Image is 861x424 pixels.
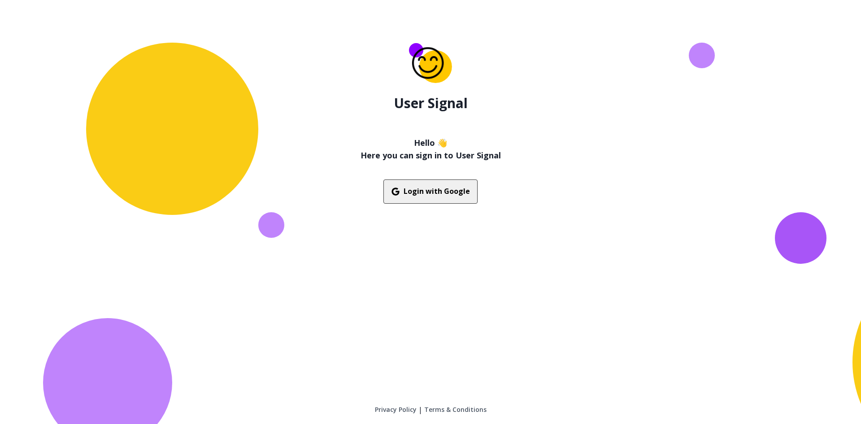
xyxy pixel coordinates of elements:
button: Login with Google [383,179,478,204]
a: Terms & Conditions [424,405,487,414]
span: | [418,404,422,415]
h1: User Signal [394,95,468,111]
h3: Hello 👋 [361,136,501,149]
h4: Here you can sign in to User Signal [361,149,501,162]
a: Privacy Policy [375,405,417,414]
